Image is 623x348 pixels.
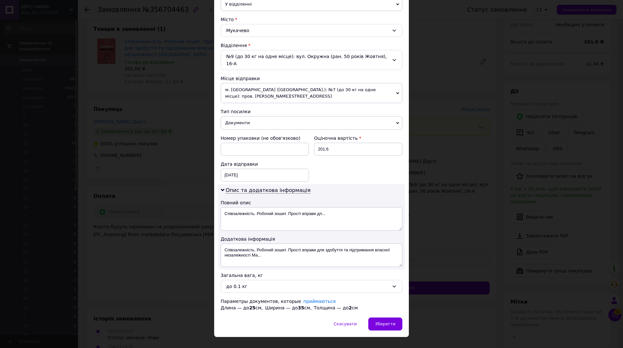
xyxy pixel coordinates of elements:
[303,299,336,304] a: приймаються
[334,321,357,326] span: Скасувати
[221,24,402,37] div: Мукачево
[221,76,260,81] span: Місце відправки
[221,199,402,206] div: Повний опис
[226,187,311,194] span: Опис та додаткова інформація
[221,83,402,103] span: м. [GEOGRAPHIC_DATA] ([GEOGRAPHIC_DATA].): №7 (до 30 кг на одне місце): пров. [PERSON_NAME][STREE...
[221,272,402,279] div: Загальна вага, кг
[348,305,352,310] span: 2
[221,50,402,70] div: №9 (до 30 кг на одне місце): вул. Окружна (ран. 50 років Жовтня), 16-А
[298,305,304,310] span: 35
[221,161,309,167] div: Дата відправки
[221,236,402,242] div: Додаткова інформація
[221,207,402,231] textarea: Співзалежність. Робочий зошит. Прості вправи дл...
[221,244,402,267] textarea: Співзалежність. Робочий зошит. Прості вправи для здобуття та підтримання власної незалежності Ма...
[314,135,402,141] div: Оціночна вартість
[221,116,402,130] span: Документи
[375,321,396,326] span: Зберегти
[221,298,402,311] div: Параметры документов, которые Длина — до см, Ширина — до см, Толщина — до см
[221,16,402,23] div: Місто
[221,109,250,114] span: Тип посилки
[221,135,309,141] div: Номер упаковки (не обов'язково)
[221,42,402,49] div: Відділення
[249,305,255,310] span: 25
[226,283,389,290] div: до 0.1 кг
